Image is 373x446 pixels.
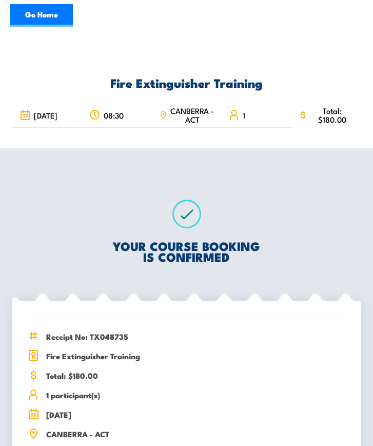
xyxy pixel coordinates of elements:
span: Receipt No: TX048735 [46,331,345,342]
span: Total: $180.00 [311,106,354,124]
span: 1 participant(s) [46,389,345,401]
span: CANBERRA - ACT [46,428,345,440]
span: Total: $180.00 [46,370,345,381]
h2: Fire Extinguisher Training [12,77,361,88]
span: Fire Extinguisher Training [46,350,345,362]
span: CANBERRA - ACT [170,106,214,124]
span: [DATE] [34,111,57,120]
span: 08:30 [104,111,124,120]
span: 1 [243,111,245,120]
h2: YOUR COURSE BOOKING IS CONFIRMED [12,240,361,262]
a: Go Home [10,4,73,27]
span: [DATE] [46,409,345,420]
